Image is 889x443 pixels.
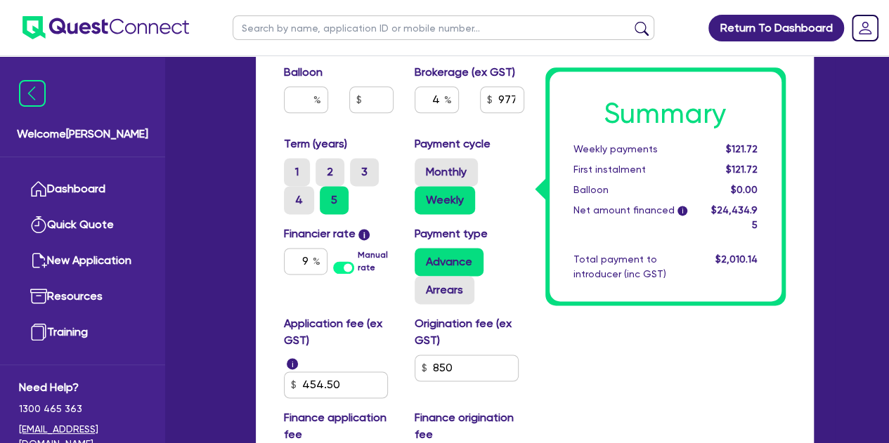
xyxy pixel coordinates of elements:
span: $0.00 [730,184,757,195]
img: training [30,324,47,340]
span: $2,010.14 [715,253,757,265]
label: Financier rate [284,225,370,242]
div: Total payment to introducer (inc GST) [563,252,700,282]
label: 1 [284,158,310,186]
label: Monthly [415,158,478,186]
label: 3 [350,158,379,186]
label: Payment cycle [415,135,491,152]
div: Net amount financed [563,203,700,232]
a: Dropdown toggle [847,10,883,46]
img: quest-connect-logo-blue [22,16,189,39]
a: Return To Dashboard [708,15,844,41]
label: Balloon [284,64,323,81]
label: Manual rate [358,249,393,274]
label: Finance origination fee [415,409,524,443]
span: i [677,206,687,216]
span: $121.72 [725,164,757,175]
div: Weekly payments [563,142,700,157]
label: Arrears [415,276,474,304]
label: 2 [316,158,344,186]
label: 5 [320,186,349,214]
span: Welcome [PERSON_NAME] [17,126,148,143]
label: Brokerage (ex GST) [415,64,515,81]
a: Training [19,315,146,350]
img: resources [30,288,47,305]
span: $24,434.95 [710,204,757,230]
a: Quick Quote [19,207,146,243]
div: Balloon [563,183,700,197]
span: $121.72 [725,143,757,154]
label: Application fee (ex GST) [284,315,394,349]
input: Search by name, application ID or mobile number... [233,15,654,40]
label: Term (years) [284,135,347,152]
label: Advance [415,248,484,276]
a: New Application [19,243,146,279]
span: 1300 465 363 [19,402,146,416]
img: icon-menu-close [19,80,46,107]
div: First instalment [563,162,700,177]
h1: Summary [573,97,758,131]
a: Resources [19,279,146,315]
label: Finance application fee [284,409,394,443]
label: Origination fee (ex GST) [415,315,524,349]
a: Dashboard [19,171,146,207]
label: Weekly [415,186,475,214]
label: 4 [284,186,314,214]
span: i [287,358,298,369]
img: quick-quote [30,216,47,233]
img: new-application [30,252,47,269]
span: i [358,229,370,240]
span: Need Help? [19,379,146,396]
label: Payment type [415,225,488,242]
